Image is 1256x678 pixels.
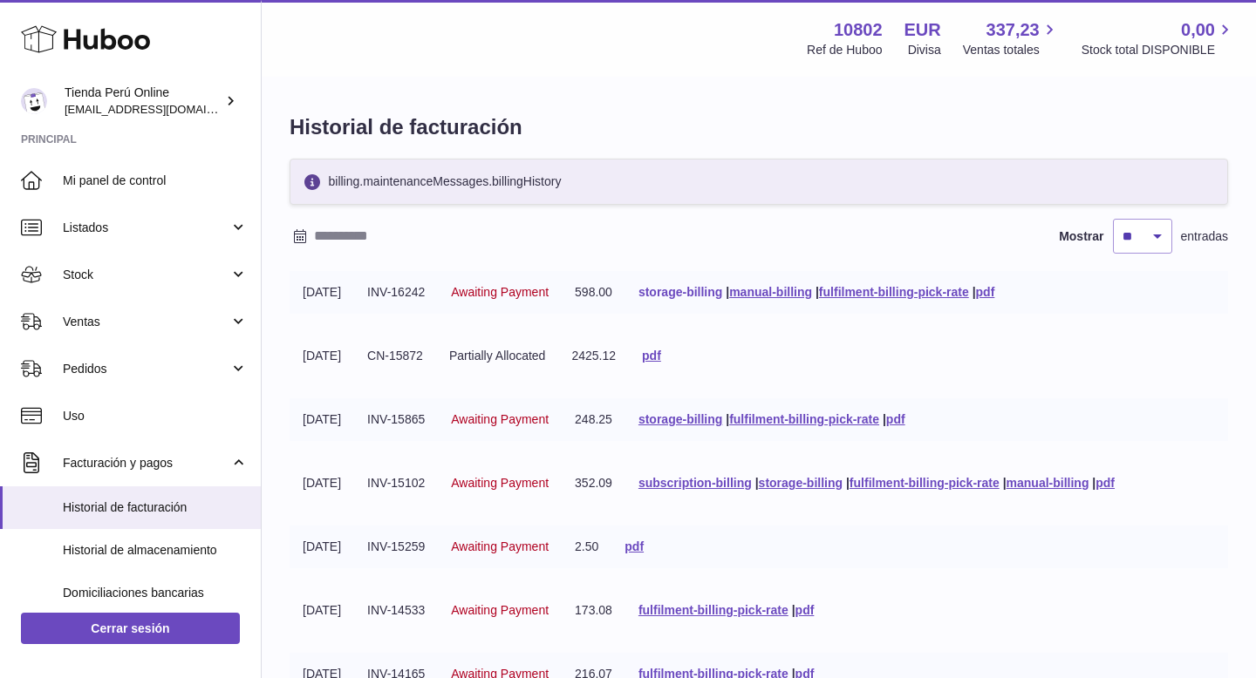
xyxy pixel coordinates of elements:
[638,285,722,299] a: storage-billing
[1007,476,1089,490] a: manual-billing
[354,589,438,632] td: INV-14533
[755,476,759,490] span: |
[807,42,882,58] div: Ref de Huboo
[795,603,815,617] a: pdf
[63,408,248,424] span: Uso
[290,113,1228,141] h1: Historial de facturación
[354,462,438,505] td: INV-15102
[819,285,969,299] a: fulfilment-billing-pick-rate
[846,476,850,490] span: |
[904,18,941,42] strong: EUR
[1181,228,1228,245] span: entradas
[1181,18,1215,42] span: 0,00
[1082,42,1235,58] span: Stock total DISPONIBLE
[986,18,1040,42] span: 337,23
[451,603,549,617] span: Awaiting Payment
[63,361,229,377] span: Pedidos
[726,412,729,426] span: |
[63,267,229,283] span: Stock
[973,285,976,299] span: |
[354,271,438,314] td: INV-16242
[63,220,229,236] span: Listados
[290,335,354,377] td: [DATE]
[638,476,752,490] a: subscription-billing
[65,102,256,116] span: [EMAIL_ADDRESS][DOMAIN_NAME]
[638,603,788,617] a: fulfilment-billing-pick-rate
[63,585,248,601] span: Domiciliaciones bancarias
[729,412,879,426] a: fulfilment-billing-pick-rate
[963,18,1060,58] a: 337,23 Ventas totales
[850,476,1000,490] a: fulfilment-billing-pick-rate
[816,285,819,299] span: |
[1096,476,1115,490] a: pdf
[562,462,625,505] td: 352.09
[354,525,438,568] td: INV-15259
[642,349,661,363] a: pdf
[290,589,354,632] td: [DATE]
[65,85,222,118] div: Tienda Perú Online
[1003,476,1007,490] span: |
[1059,228,1103,245] label: Mostrar
[290,159,1228,205] div: billing.maintenanceMessages.billingHistory
[21,613,240,644] a: Cerrar sesión
[63,499,248,516] span: Historial de facturación
[1082,18,1235,58] a: 0,00 Stock total DISPONIBLE
[354,335,436,377] td: CN-15872
[63,314,229,330] span: Ventas
[963,42,1060,58] span: Ventas totales
[290,462,354,505] td: [DATE]
[638,412,722,426] a: storage-billing
[63,455,229,471] span: Facturación y pagos
[562,271,625,314] td: 598.00
[759,476,843,490] a: storage-billing
[834,18,883,42] strong: 10802
[1092,476,1096,490] span: |
[290,398,354,441] td: [DATE]
[63,173,248,189] span: Mi panel de control
[290,525,354,568] td: [DATE]
[451,476,549,490] span: Awaiting Payment
[290,271,354,314] td: [DATE]
[886,412,905,426] a: pdf
[558,335,629,377] td: 2425.12
[726,285,729,299] span: |
[562,589,625,632] td: 173.08
[21,88,47,114] img: contacto@tiendaperuonline.com
[792,603,795,617] span: |
[562,525,611,568] td: 2.50
[976,285,995,299] a: pdf
[449,349,546,363] span: Partially Allocated
[562,398,625,441] td: 248.25
[908,42,941,58] div: Divisa
[625,539,644,553] a: pdf
[729,285,812,299] a: manual-billing
[451,539,549,553] span: Awaiting Payment
[883,412,886,426] span: |
[354,398,438,441] td: INV-15865
[63,542,248,559] span: Historial de almacenamiento
[451,412,549,426] span: Awaiting Payment
[451,285,549,299] span: Awaiting Payment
